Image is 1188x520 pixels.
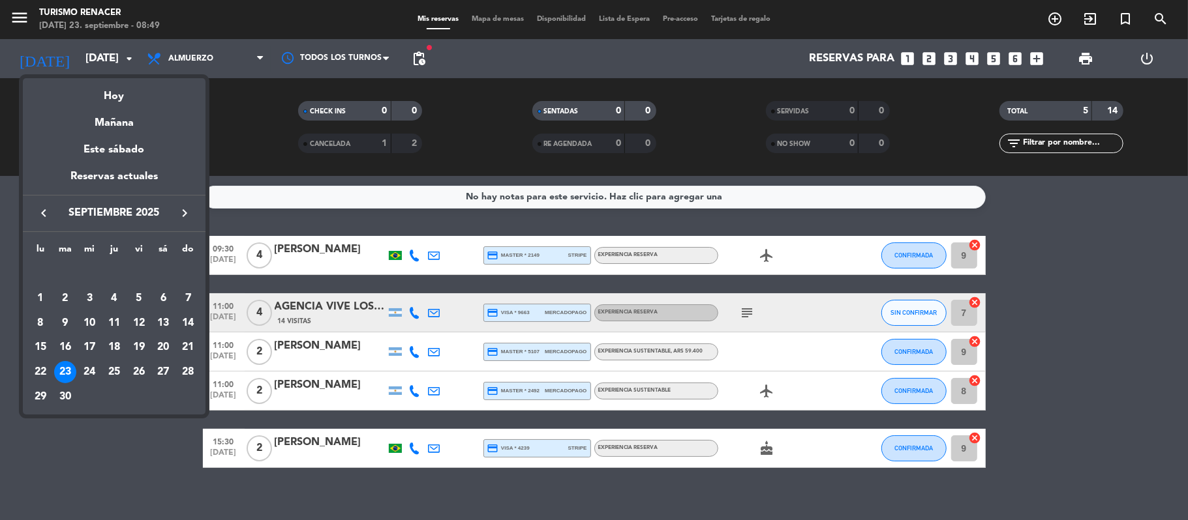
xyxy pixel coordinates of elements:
td: 24 de septiembre de 2025 [77,360,102,384]
div: 7 [177,287,199,310]
div: 17 [78,336,100,358]
td: 27 de septiembre de 2025 [151,360,176,384]
div: 29 [29,386,52,408]
span: septiembre 2025 [55,205,173,222]
td: 18 de septiembre de 2025 [102,335,127,360]
td: 25 de septiembre de 2025 [102,360,127,384]
div: 28 [177,361,199,383]
div: 1 [29,287,52,310]
td: 26 de septiembre de 2025 [127,360,151,384]
div: Hoy [23,78,206,105]
div: 19 [128,336,150,358]
div: 10 [78,312,100,334]
div: 30 [54,386,76,408]
div: 5 [128,287,150,310]
td: 20 de septiembre de 2025 [151,335,176,360]
div: 20 [152,336,174,358]
div: 13 [152,312,174,334]
td: 22 de septiembre de 2025 [28,360,53,384]
div: 24 [78,361,100,383]
td: 9 de septiembre de 2025 [53,311,78,336]
td: 15 de septiembre de 2025 [28,335,53,360]
th: sábado [151,242,176,262]
td: 7 de septiembre de 2025 [175,286,200,311]
div: 9 [54,312,76,334]
th: domingo [175,242,200,262]
div: 15 [29,336,52,358]
button: keyboard_arrow_right [173,205,196,222]
div: 25 [103,361,125,383]
div: Reservas actuales [23,168,206,195]
div: 14 [177,312,199,334]
td: 2 de septiembre de 2025 [53,286,78,311]
div: 8 [29,312,52,334]
div: Este sábado [23,132,206,168]
div: 21 [177,336,199,358]
div: 23 [54,361,76,383]
td: 8 de septiembre de 2025 [28,311,53,336]
div: 4 [103,287,125,310]
td: 21 de septiembre de 2025 [175,335,200,360]
div: 18 [103,336,125,358]
th: jueves [102,242,127,262]
td: 11 de septiembre de 2025 [102,311,127,336]
th: lunes [28,242,53,262]
div: 27 [152,361,174,383]
td: SEP. [28,261,200,286]
div: 6 [152,287,174,310]
div: 11 [103,312,125,334]
td: 13 de septiembre de 2025 [151,311,176,336]
td: 17 de septiembre de 2025 [77,335,102,360]
i: keyboard_arrow_left [36,205,52,221]
div: 22 [29,361,52,383]
td: 28 de septiembre de 2025 [175,360,200,384]
td: 29 de septiembre de 2025 [28,384,53,409]
td: 19 de septiembre de 2025 [127,335,151,360]
div: Mañana [23,105,206,132]
div: 16 [54,336,76,358]
td: 4 de septiembre de 2025 [102,286,127,311]
div: 26 [128,361,150,383]
div: 12 [128,312,150,334]
td: 10 de septiembre de 2025 [77,311,102,336]
td: 12 de septiembre de 2025 [127,311,151,336]
td: 6 de septiembre de 2025 [151,286,176,311]
th: miércoles [77,242,102,262]
td: 16 de septiembre de 2025 [53,335,78,360]
i: keyboard_arrow_right [177,205,192,221]
div: 3 [78,287,100,310]
td: 3 de septiembre de 2025 [77,286,102,311]
th: martes [53,242,78,262]
th: viernes [127,242,151,262]
td: 5 de septiembre de 2025 [127,286,151,311]
td: 14 de septiembre de 2025 [175,311,200,336]
td: 23 de septiembre de 2025 [53,360,78,384]
div: 2 [54,287,76,310]
td: 1 de septiembre de 2025 [28,286,53,311]
button: keyboard_arrow_left [32,205,55,222]
td: 30 de septiembre de 2025 [53,384,78,409]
